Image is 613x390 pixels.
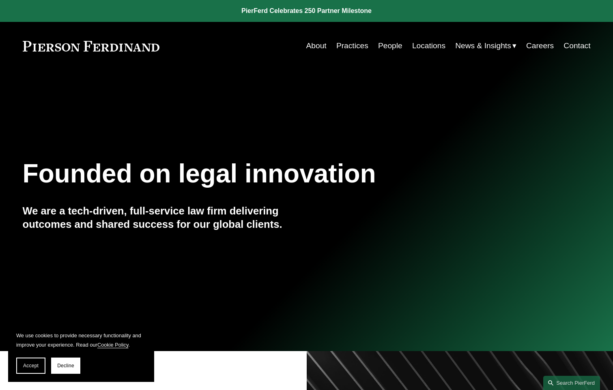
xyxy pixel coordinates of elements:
[8,323,154,382] section: Cookie banner
[23,204,307,231] h4: We are a tech-driven, full-service law firm delivering outcomes and shared success for our global...
[57,363,74,369] span: Decline
[306,38,327,54] a: About
[336,38,368,54] a: Practices
[97,342,129,348] a: Cookie Policy
[16,331,146,349] p: We use cookies to provide necessary functionality and improve your experience. Read our .
[455,38,516,54] a: folder dropdown
[564,38,590,54] a: Contact
[378,38,402,54] a: People
[526,38,554,54] a: Careers
[455,39,511,53] span: News & Insights
[543,376,600,390] a: Search this site
[16,358,45,374] button: Accept
[51,358,80,374] button: Decline
[23,363,39,369] span: Accept
[412,38,445,54] a: Locations
[23,159,496,189] h1: Founded on legal innovation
